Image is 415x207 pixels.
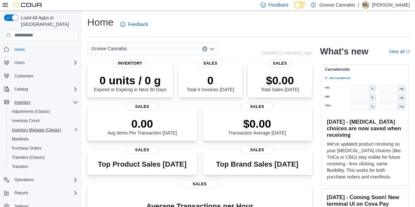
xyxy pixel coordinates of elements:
input: Dark Mode [294,2,307,9]
span: ML [363,1,368,9]
a: Inventory Count [9,117,42,125]
button: Manifests [7,135,81,144]
p: 0 [187,74,234,87]
span: Feedback [128,21,148,28]
span: Sales [241,103,274,111]
button: Transfers [7,162,81,171]
span: Operations [14,177,34,182]
a: Feedback [117,18,151,31]
button: Inventory Manager (Classic) [7,125,81,135]
button: Catalog [12,85,31,93]
div: Total Sales [DATE] [261,74,299,92]
div: Avg Items Per Transaction [DATE] [107,117,177,135]
button: Home [1,45,81,54]
span: Purchase Orders [9,144,78,152]
span: Users [12,59,78,67]
button: Adjustments (Classic) [7,107,81,116]
button: Open list of options [209,46,215,52]
h1: Home [87,16,114,29]
button: Transfers (Classic) [7,153,81,162]
span: Sales [126,146,158,154]
button: Customers [1,71,81,81]
div: Expired or Expiring in Next 30 Days [94,74,166,92]
span: Customers [12,72,78,80]
span: Operations [12,176,78,184]
span: Catalog [12,85,78,93]
span: Transfers [9,163,78,171]
button: Reports [12,189,31,197]
span: Inventory Count [12,118,40,123]
span: Manifests [9,135,78,143]
span: Reports [12,189,78,197]
a: Transfers [9,163,31,171]
span: Transfers (Classic) [9,154,78,161]
p: $0.00 [261,74,299,87]
h3: Top Product Sales [DATE] [98,160,186,168]
a: View allExternal link [389,49,410,54]
p: [PERSON_NAME] [372,1,410,9]
span: Sales [126,103,158,111]
button: Inventory [1,98,81,107]
span: Reports [14,190,28,196]
span: Sales [198,59,223,67]
div: Total # Invoices [DATE] [187,74,234,92]
span: Transfers (Classic) [12,155,45,160]
button: Inventory Count [7,116,81,125]
svg: External link [406,50,410,54]
p: | [358,1,359,9]
span: Groove Cannabis [91,45,127,52]
p: Updated 1 minute(s) ago [261,50,312,55]
h3: Top Brand Sales [DATE] [216,160,298,168]
h2: What's new [320,46,368,57]
button: Inventory [12,98,33,106]
span: Customers [14,73,33,79]
span: Sales [181,180,218,188]
button: Reports [1,188,81,197]
h3: [DATE] - [MEDICAL_DATA] choices are now saved when receiving [327,118,403,138]
p: 0 units / 0 g [94,74,166,87]
span: Load All Apps in [GEOGRAPHIC_DATA] [18,14,78,28]
p: 0.00 [107,117,177,130]
p: $0.00 [228,117,286,130]
span: Inventory Manager (Classic) [12,127,61,133]
a: Customers [12,72,36,80]
span: Purchase Orders [12,146,42,151]
span: Catalog [14,87,28,92]
button: Operations [12,176,36,184]
span: Manifests [12,136,29,142]
a: Inventory Manager (Classic) [9,126,64,134]
a: Home [12,46,28,53]
span: Adjustments (Classic) [12,109,50,114]
a: Purchase Orders [9,144,44,152]
button: Catalog [1,85,81,94]
span: Feedback [268,2,288,8]
span: Users [14,60,25,65]
span: Inventory [113,59,148,67]
span: Transfers [12,164,28,169]
button: Users [12,59,27,67]
div: Transaction Average [DATE] [228,117,286,135]
span: Home [12,45,78,53]
button: Users [1,58,81,67]
p: Groove Cannabis [319,1,355,9]
button: Purchase Orders [7,144,81,153]
span: Inventory Count [9,117,78,125]
span: Adjustments (Classic) [9,108,78,115]
button: Clear input [202,46,207,52]
p: We've updated product receiving so your [MEDICAL_DATA] choices (like THCa or CBG) stay visible fo... [327,141,403,180]
span: Sales [241,146,274,154]
div: Michael Langburt [362,1,369,9]
span: Inventory Manager (Classic) [9,126,78,134]
a: Transfers (Classic) [9,154,47,161]
span: Home [14,47,25,52]
span: Sales [268,59,292,67]
img: Cova [13,2,43,8]
button: Operations [1,175,81,184]
a: Manifests [9,135,31,143]
a: Adjustments (Classic) [9,108,52,115]
span: Inventory [12,98,78,106]
span: Inventory [14,100,31,105]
